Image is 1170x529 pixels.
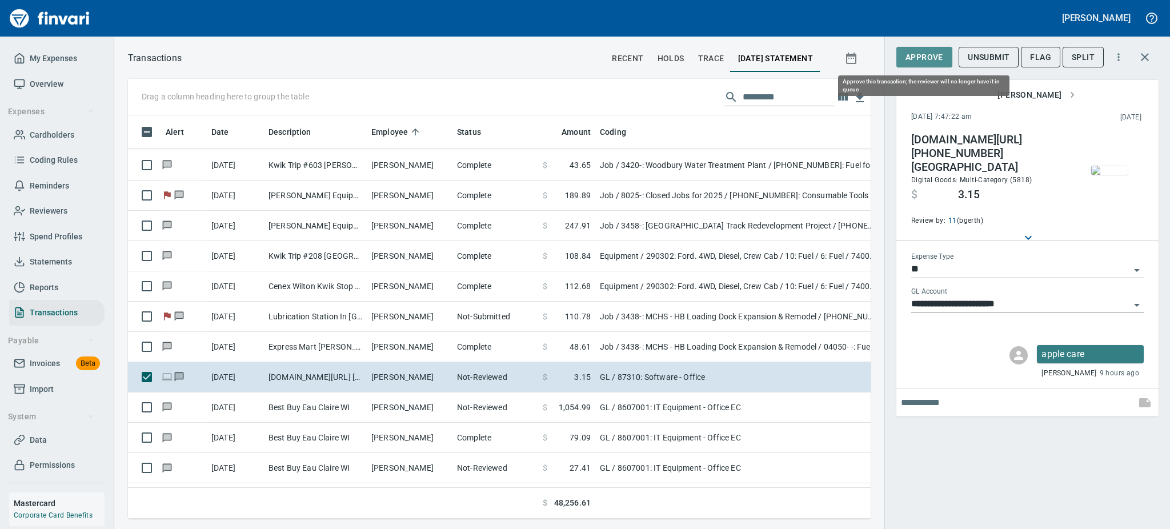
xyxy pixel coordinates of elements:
a: Cardholders [9,122,105,148]
td: [DATE] [207,211,264,241]
span: Digital Goods: Multi-Category (5818) [911,176,1032,184]
span: Status [457,125,496,139]
td: [PERSON_NAME] Equipment&Supp Eau Claire WI [264,211,367,241]
span: Employee [371,125,408,139]
button: Open [1129,262,1145,278]
a: Reminders [9,173,105,199]
td: [PERSON_NAME] [367,392,452,423]
span: Has messages [161,434,173,441]
a: Finvari [7,5,93,32]
span: Amount [547,125,591,139]
td: [DATE] [207,362,264,392]
span: $ [543,341,547,352]
td: [PERSON_NAME] [367,271,452,302]
img: receipts%2Fmarketjohnson%2F2025-08-26%2FNx3zrSrKL7Rrjq9g1klGIw49J4f2__s8ovyC7EOExfLgN3XtIm_body.jpg [1091,166,1128,175]
td: Not-Reviewed [452,362,538,392]
td: [PERSON_NAME] [367,150,452,181]
span: Has messages [161,464,173,471]
a: Import [9,376,105,402]
span: [DATE] Statement [738,51,813,66]
span: Invoices [30,356,60,371]
span: [DATE] [1046,112,1141,123]
span: My Expenses [30,51,77,66]
nav: breadcrumb [128,51,182,65]
span: Alert [166,125,199,139]
td: Equipment / 290302: Ford. 4WD, Diesel, Crew Cab / 10: Fuel / 6: Fuel / 74000: Fuel & Lubrication [595,271,881,302]
span: Coding [600,125,641,139]
td: Not-Reviewed [452,453,538,483]
span: recent [612,51,643,66]
td: Complete [452,332,538,362]
span: 189.89 [565,190,591,201]
span: 43.65 [570,159,591,171]
span: Reviewers [30,204,67,218]
a: Coding Rules [9,147,105,173]
td: [PERSON_NAME] [367,453,452,483]
p: apple care [1041,347,1139,361]
button: Open [1129,297,1145,313]
td: [PERSON_NAME] [367,423,452,453]
td: Kwik Trip #208 [GEOGRAPHIC_DATA] [GEOGRAPHIC_DATA] [264,241,367,271]
td: Kwik Trip #603 [PERSON_NAME] WI [264,150,367,181]
span: Spend Profiles [30,230,82,244]
span: 110.78 [565,311,591,322]
td: Equipment / 290302: Ford. 4WD, Diesel, Crew Cab / 10: Fuel / 6: Fuel / 74000: Fuel & Lubrication [595,241,881,271]
span: Permissions [30,458,75,472]
h6: Mastercard [14,497,105,510]
span: 48.61 [570,341,591,352]
a: 11 [945,217,957,225]
span: Description [269,125,326,139]
td: Best Buy Eau Claire WI [264,392,367,423]
button: Payable [3,330,99,351]
td: Complete [452,423,538,453]
span: 112.68 [565,280,591,292]
td: Best Buy Eau Claire WI [264,453,367,483]
span: System [8,410,94,424]
span: 247.91 [565,220,591,231]
span: Coding Rules [30,153,78,167]
span: Payable [8,334,94,348]
span: Data [30,433,47,447]
span: Unsubmit [968,50,1009,65]
a: InvoicesBeta [9,351,105,376]
span: 79.09 [570,432,591,443]
span: holds [658,51,684,66]
button: Show transactions within a particular date range [834,45,871,72]
button: System [3,406,99,427]
td: [PERSON_NAME] Equipment&Supp Eau Claire WI [264,181,367,211]
td: Job / 3458-: [GEOGRAPHIC_DATA] Track Redevelopment Project / [PHONE_NUMBER]: Sidewalk - Sealer / ... [595,211,881,241]
button: Split [1063,47,1104,68]
span: Split [1072,50,1095,65]
span: Amount [562,125,591,139]
p: Drag a column heading here to group the table [142,91,309,102]
span: $ [543,311,547,322]
td: Complete [452,271,538,302]
td: GL / 8607001: IT Equipment - Office EC [595,392,881,423]
button: Approve [896,47,952,68]
a: Corporate Card Benefits [14,511,93,519]
td: [DATE] [207,453,264,483]
td: Menards Hudson Wi Hudson [GEOGRAPHIC_DATA] [264,483,367,514]
td: Job / 3438-: MCHS - HB Loading Dock Expansion & Remodel / [PHONE_NUMBER]: Fuel for General Condit... [595,302,881,332]
span: Has messages [161,282,173,290]
span: Has messages [173,373,185,380]
td: GL / 8607001: IT Equipment - Office EC [595,453,881,483]
span: Reports [30,280,58,295]
td: Complete [452,211,538,241]
td: Complete [452,483,538,514]
span: Expenses [8,105,94,119]
span: Date [211,125,229,139]
span: Status [457,125,481,139]
a: Transactions [9,300,105,326]
span: $ [543,159,547,171]
td: Not-Reviewed [452,392,538,423]
td: [PERSON_NAME] [367,211,452,241]
span: Description [269,125,311,139]
span: Import [30,382,54,396]
td: [PERSON_NAME] [367,483,452,514]
span: Review by: (bgerth) [911,215,1067,227]
td: [DATE] [207,423,264,453]
td: Best Buy Eau Claire WI [264,423,367,453]
h4: [DOMAIN_NAME][URL] [PHONE_NUMBER] [GEOGRAPHIC_DATA] [911,133,1067,174]
span: Flagged [161,191,173,199]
